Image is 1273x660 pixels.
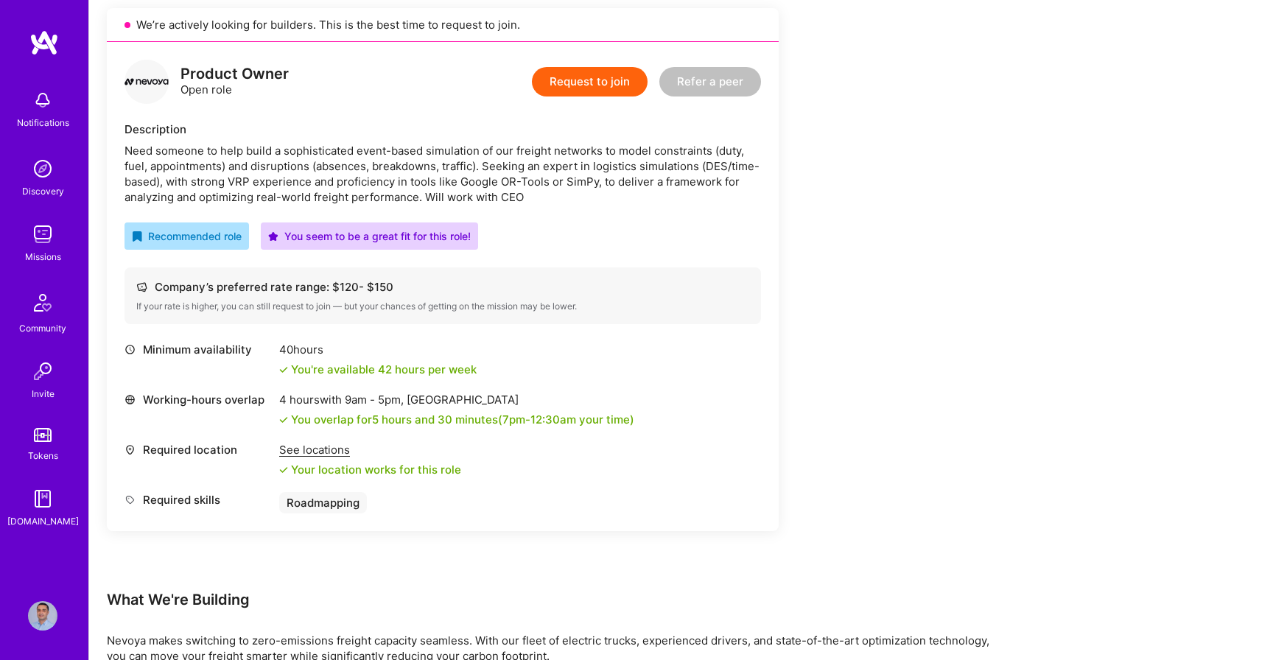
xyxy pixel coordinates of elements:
[22,183,64,199] div: Discovery
[125,143,761,205] div: Need someone to help build a sophisticated event-based simulation of our freight networks to mode...
[125,444,136,455] i: icon Location
[279,365,288,374] i: icon Check
[28,154,57,183] img: discovery
[7,513,79,529] div: [DOMAIN_NAME]
[32,386,55,401] div: Invite
[125,492,272,508] div: Required skills
[279,442,461,457] div: See locations
[342,393,407,407] span: 9am - 5pm ,
[125,342,272,357] div: Minimum availability
[28,220,57,249] img: teamwork
[132,231,142,242] i: icon RecommendedBadge
[19,320,66,336] div: Community
[279,466,288,474] i: icon Check
[34,428,52,442] img: tokens
[28,357,57,386] img: Invite
[107,590,991,609] div: What We're Building
[25,249,61,264] div: Missions
[107,8,779,42] div: We’re actively looking for builders. This is the best time to request to join.
[291,412,634,427] div: You overlap for 5 hours and 30 minutes ( your time)
[125,60,169,104] img: logo
[17,115,69,130] div: Notifications
[180,66,289,82] div: Product Owner
[28,85,57,115] img: bell
[136,279,749,295] div: Company’s preferred rate range: $ 120 - $ 150
[659,67,761,96] button: Refer a peer
[25,285,60,320] img: Community
[279,342,477,357] div: 40 hours
[125,392,272,407] div: Working-hours overlap
[279,492,367,513] div: Roadmapping
[279,362,477,377] div: You're available 42 hours per week
[279,415,288,424] i: icon Check
[180,66,289,97] div: Open role
[125,442,272,457] div: Required location
[125,344,136,355] i: icon Clock
[125,394,136,405] i: icon World
[136,301,749,312] div: If your rate is higher, you can still request to join — but your chances of getting on the missio...
[132,228,242,244] div: Recommended role
[268,231,278,242] i: icon PurpleStar
[502,412,576,426] span: 7pm - 12:30am
[532,67,648,96] button: Request to join
[279,392,634,407] div: 4 hours with [GEOGRAPHIC_DATA]
[268,228,471,244] div: You seem to be a great fit for this role!
[125,494,136,505] i: icon Tag
[29,29,59,56] img: logo
[125,122,761,137] div: Description
[279,462,461,477] div: Your location works for this role
[28,448,58,463] div: Tokens
[24,601,61,631] a: User Avatar
[28,601,57,631] img: User Avatar
[28,484,57,513] img: guide book
[136,281,147,292] i: icon Cash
